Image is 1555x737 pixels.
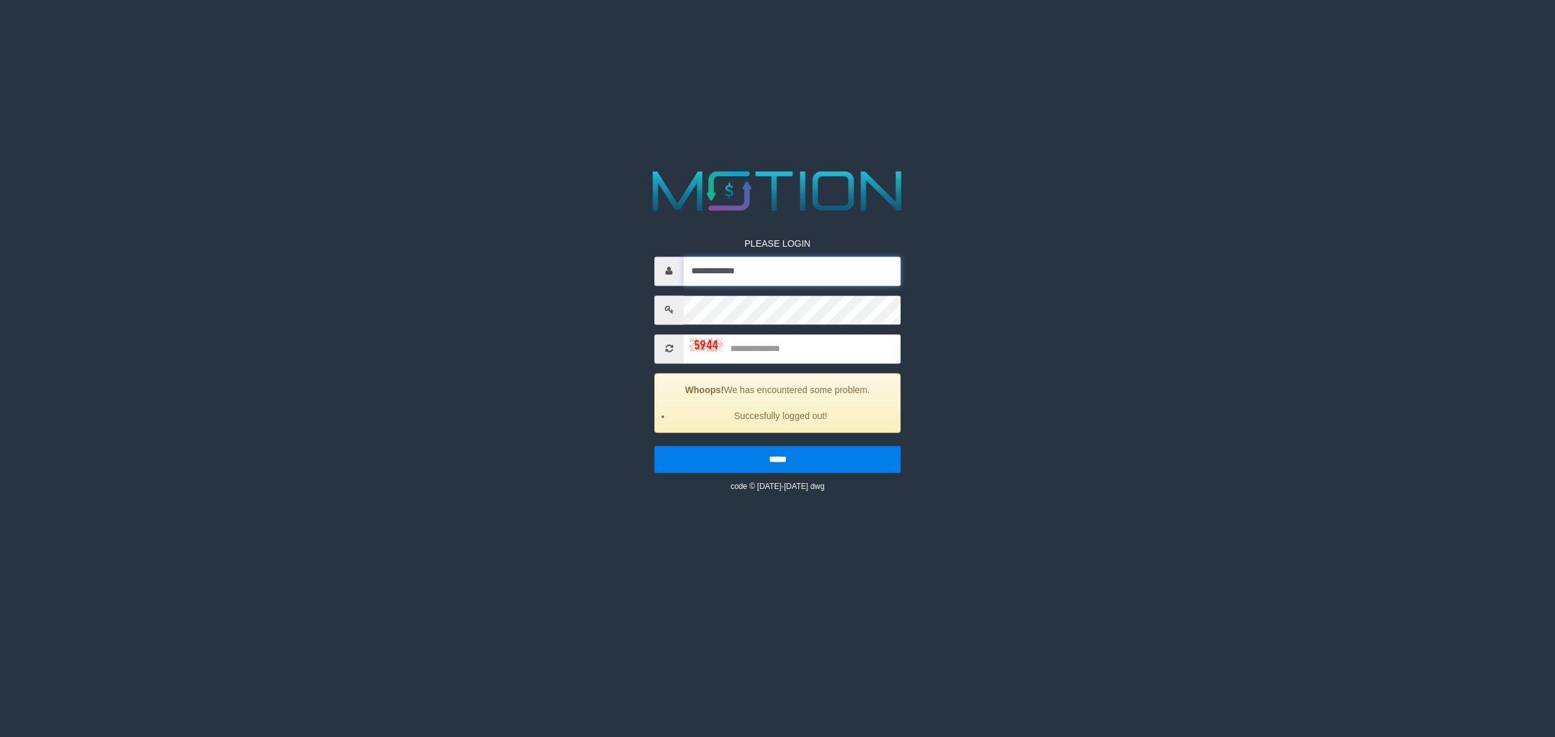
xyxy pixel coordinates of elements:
p: PLEASE LOGIN [654,237,901,250]
img: MOTION_logo.png [641,164,914,218]
small: code © [DATE]-[DATE] dwg [730,482,824,491]
div: We has encountered some problem. [654,373,901,433]
li: Succesfully logged out! [671,409,890,422]
strong: Whoops! [685,385,724,395]
img: captcha [690,338,722,351]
